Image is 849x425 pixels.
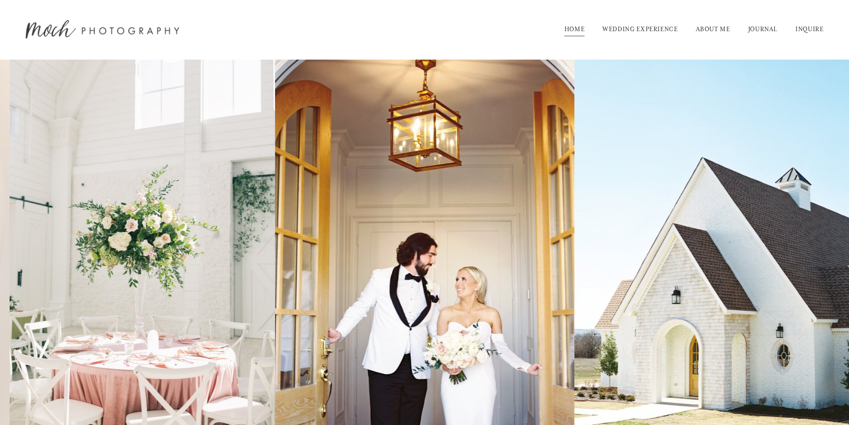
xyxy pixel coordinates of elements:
a: INQUIRE [795,22,823,37]
a: ABOUT ME [696,22,730,37]
a: JOURNAL [748,22,777,37]
a: WEDDING EXPERIENCE [602,22,678,37]
a: HOME [564,22,585,37]
img: Moch Snyder Photography | Destination Wedding &amp; Lifestyle Film Photographer [26,20,179,39]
